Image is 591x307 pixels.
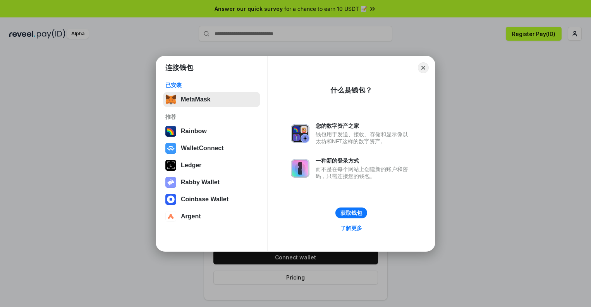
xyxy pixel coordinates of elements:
button: MetaMask [163,92,260,107]
div: Argent [181,213,201,220]
img: svg+xml,%3Csvg%20xmlns%3D%22http%3A%2F%2Fwww.w3.org%2F2000%2Fsvg%22%20width%3D%2228%22%20height%3... [165,160,176,171]
div: 已安装 [165,82,258,89]
img: svg+xml,%3Csvg%20width%3D%2228%22%20height%3D%2228%22%20viewBox%3D%220%200%2028%2028%22%20fill%3D... [165,143,176,154]
img: svg+xml,%3Csvg%20width%3D%2228%22%20height%3D%2228%22%20viewBox%3D%220%200%2028%2028%22%20fill%3D... [165,211,176,222]
div: MetaMask [181,96,210,103]
div: 您的数字资产之家 [316,122,412,129]
div: 推荐 [165,113,258,120]
div: Ledger [181,162,201,169]
img: svg+xml,%3Csvg%20fill%3D%22none%22%20height%3D%2233%22%20viewBox%3D%220%200%2035%2033%22%20width%... [165,94,176,105]
img: svg+xml,%3Csvg%20xmlns%3D%22http%3A%2F%2Fwww.w3.org%2F2000%2Fsvg%22%20fill%3D%22none%22%20viewBox... [291,124,309,143]
div: WalletConnect [181,145,224,152]
div: 了解更多 [340,225,362,232]
button: Coinbase Wallet [163,192,260,207]
div: Rainbow [181,128,207,135]
div: Rabby Wallet [181,179,220,186]
img: svg+xml,%3Csvg%20width%3D%2228%22%20height%3D%2228%22%20viewBox%3D%220%200%2028%2028%22%20fill%3D... [165,194,176,205]
a: 了解更多 [336,223,367,233]
div: 而不是在每个网站上创建新的账户和密码，只需连接您的钱包。 [316,166,412,180]
button: Close [418,62,429,73]
div: 一种新的登录方式 [316,157,412,164]
div: 获取钱包 [340,209,362,216]
h1: 连接钱包 [165,63,193,72]
img: svg+xml,%3Csvg%20xmlns%3D%22http%3A%2F%2Fwww.w3.org%2F2000%2Fsvg%22%20fill%3D%22none%22%20viewBox... [165,177,176,188]
button: Argent [163,209,260,224]
button: WalletConnect [163,141,260,156]
button: 获取钱包 [335,208,367,218]
img: svg+xml,%3Csvg%20xmlns%3D%22http%3A%2F%2Fwww.w3.org%2F2000%2Fsvg%22%20fill%3D%22none%22%20viewBox... [291,159,309,178]
div: 钱包用于发送、接收、存储和显示像以太坊和NFT这样的数字资产。 [316,131,412,145]
img: svg+xml,%3Csvg%20width%3D%22120%22%20height%3D%22120%22%20viewBox%3D%220%200%20120%20120%22%20fil... [165,126,176,137]
button: Rainbow [163,123,260,139]
div: 什么是钱包？ [330,86,372,95]
button: Rabby Wallet [163,175,260,190]
button: Ledger [163,158,260,173]
div: Coinbase Wallet [181,196,228,203]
